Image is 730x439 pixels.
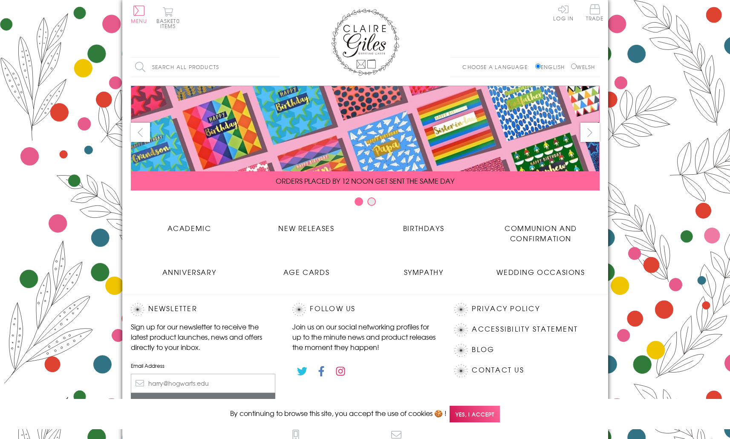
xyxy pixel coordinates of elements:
img: Claire Giles Greetings Cards [331,9,399,76]
button: Carousel Page 1 (Current Slide) [355,197,363,206]
span: Menu [131,17,147,25]
a: Age Cards [248,260,365,277]
button: Basket0 items [156,7,180,29]
p: Choose a language: [462,63,534,71]
span: Academic [167,223,211,233]
button: next [580,123,600,142]
label: English [535,63,569,71]
span: Yes, I accept [450,406,500,422]
label: Welsh [571,63,595,71]
p: Sign up for our newsletter to receive the latest product launches, news and offers directly to yo... [131,321,276,352]
span: Anniversary [162,267,216,277]
a: Academic [131,217,248,233]
a: Contact Us [472,364,524,376]
button: Menu [131,6,147,23]
input: Welsh [571,64,577,69]
a: Blog [472,344,494,355]
span: Wedding Occasions [496,267,585,277]
h2: Follow Us [292,303,437,316]
span: 0 items [160,17,180,30]
input: English [535,64,541,69]
h2: Newsletter [131,303,276,316]
input: Search [271,58,280,77]
span: ORDERS PLACED BY 12 NOON GET SENT THE SAME DAY [276,176,454,186]
a: New Releases [248,217,365,233]
a: Wedding Occasions [482,260,600,277]
a: Trade [586,4,604,23]
a: Communion and Confirmation [482,217,600,243]
input: Search all products [131,58,280,77]
span: Communion and Confirmation [505,223,577,243]
a: Privacy Policy [472,303,540,315]
span: Birthdays [403,223,444,233]
label: Email Address [131,362,276,370]
a: Sympathy [365,260,482,277]
input: harry@hogwarts.edu [131,374,276,393]
button: Carousel Page 2 [367,197,376,206]
a: Log In [553,4,574,21]
a: Anniversary [131,260,248,277]
span: Sympathy [404,267,444,277]
span: Age Cards [283,267,329,277]
div: Carousel Pagination [131,197,600,210]
span: New Releases [278,223,334,233]
p: Join us on our social networking profiles for up to the minute news and product releases the mome... [292,321,437,352]
span: Trade [586,4,604,21]
a: Accessibility Statement [472,323,578,335]
a: Birthdays [365,217,482,233]
button: prev [131,123,150,142]
input: Subscribe [131,393,276,412]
